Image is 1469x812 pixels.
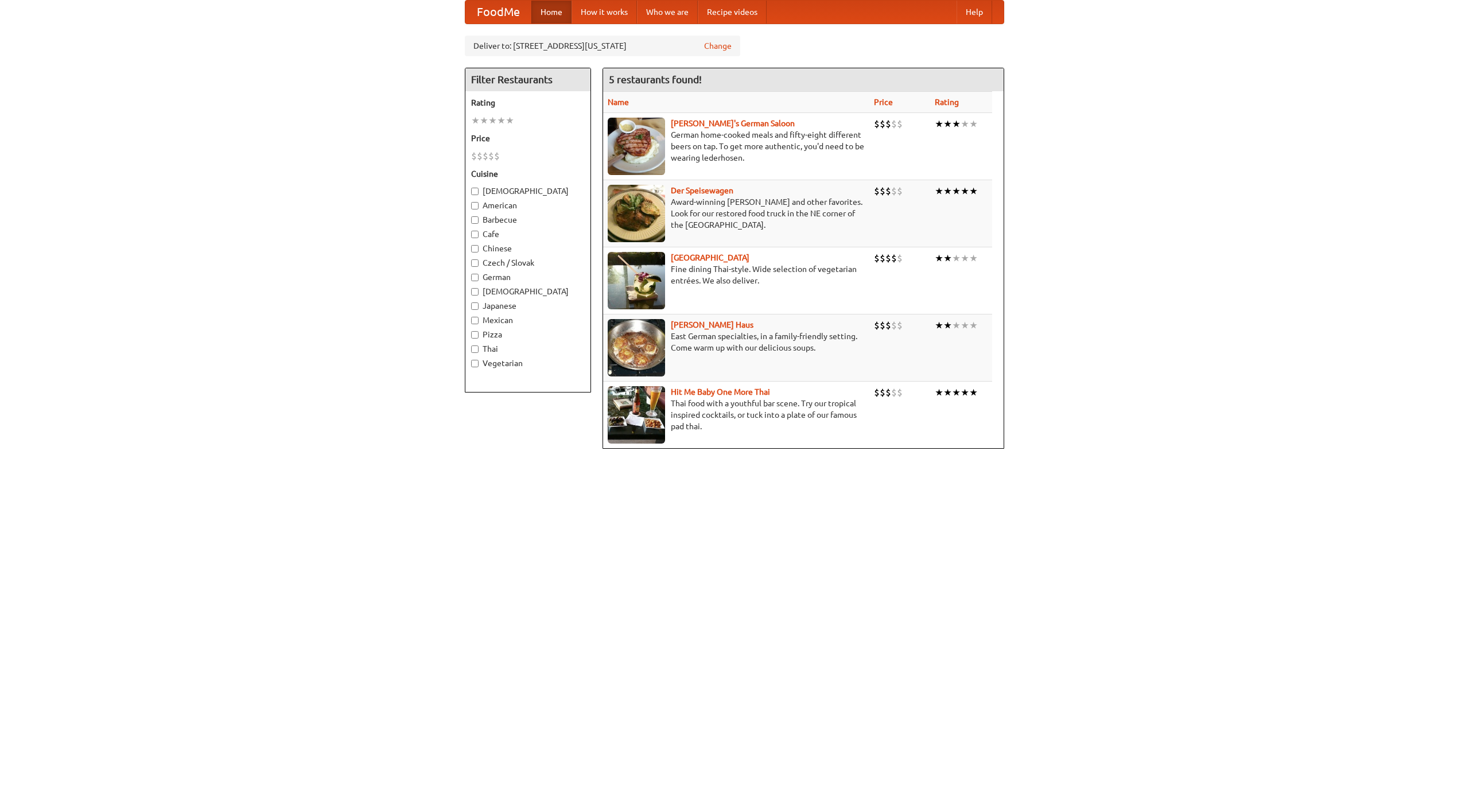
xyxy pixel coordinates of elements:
li: ★ [935,386,943,399]
label: Chinese [471,243,585,254]
li: ★ [969,386,978,399]
li: $ [885,118,891,130]
li: ★ [935,252,943,265]
li: ★ [969,185,978,197]
a: [PERSON_NAME] Haus [671,320,753,329]
h4: Filter Restaurants [465,68,590,91]
ng-pluralize: 5 restaurants found! [609,74,702,85]
li: ★ [952,185,961,197]
li: $ [874,118,880,130]
input: American [471,202,479,209]
li: $ [471,150,477,162]
a: Name [608,98,629,107]
label: [DEMOGRAPHIC_DATA] [471,185,585,197]
li: ★ [969,319,978,332]
input: [DEMOGRAPHIC_DATA] [471,188,479,195]
li: ★ [943,319,952,332]
li: ★ [943,185,952,197]
li: ★ [935,185,943,197]
li: ★ [961,185,969,197]
input: German [471,274,479,281]
input: Chinese [471,245,479,252]
label: Vegetarian [471,358,585,369]
li: ★ [961,319,969,332]
a: FoodMe [465,1,531,24]
li: ★ [969,118,978,130]
div: Deliver to: [STREET_ADDRESS][US_STATE] [465,36,740,56]
input: Czech / Slovak [471,259,479,267]
a: Der Speisewagen [671,186,733,195]
li: $ [880,118,885,130]
input: Japanese [471,302,479,310]
label: German [471,271,585,283]
li: $ [885,319,891,332]
li: ★ [961,252,969,265]
a: Who we are [637,1,698,24]
p: East German specialties, in a family-friendly setting. Come warm up with our delicious soups. [608,331,865,353]
img: kohlhaus.jpg [608,319,665,376]
li: $ [880,386,885,399]
input: Cafe [471,231,479,238]
h5: Rating [471,97,585,108]
h5: Cuisine [471,168,585,180]
p: Fine dining Thai-style. Wide selection of vegetarian entrées. We also deliver. [608,263,865,286]
li: $ [885,185,891,197]
a: Hit Me Baby One More Thai [671,387,770,397]
label: Japanese [471,300,585,312]
li: ★ [961,118,969,130]
input: Mexican [471,317,479,324]
a: [GEOGRAPHIC_DATA] [671,253,749,262]
label: [DEMOGRAPHIC_DATA] [471,286,585,297]
li: $ [891,118,897,130]
input: Thai [471,345,479,353]
li: $ [891,252,897,265]
li: ★ [471,114,480,127]
li: $ [897,319,903,332]
a: Price [874,98,893,107]
li: ★ [961,386,969,399]
li: $ [483,150,488,162]
li: $ [880,319,885,332]
li: ★ [952,319,961,332]
li: ★ [943,252,952,265]
li: $ [874,319,880,332]
input: Barbecue [471,216,479,224]
input: Vegetarian [471,360,479,367]
li: ★ [952,386,961,399]
li: ★ [952,252,961,265]
a: Change [704,40,732,52]
h5: Price [471,133,585,144]
li: $ [494,150,500,162]
li: ★ [506,114,514,127]
li: $ [885,386,891,399]
label: Cafe [471,228,585,240]
a: Home [531,1,572,24]
p: German home-cooked meals and fifty-eight different beers on tap. To get more authentic, you'd nee... [608,129,865,164]
li: $ [897,118,903,130]
li: ★ [497,114,506,127]
img: speisewagen.jpg [608,185,665,242]
li: $ [885,252,891,265]
li: $ [880,252,885,265]
label: Czech / Slovak [471,257,585,269]
a: Rating [935,98,959,107]
a: Help [957,1,992,24]
li: ★ [943,386,952,399]
a: Recipe videos [698,1,767,24]
li: ★ [488,114,497,127]
li: $ [891,386,897,399]
input: Pizza [471,331,479,339]
li: $ [477,150,483,162]
label: American [471,200,585,211]
li: ★ [952,118,961,130]
li: $ [891,185,897,197]
p: Thai food with a youthful bar scene. Try our tropical inspired cocktails, or tuck into a plate of... [608,398,865,432]
li: $ [897,185,903,197]
li: ★ [480,114,488,127]
li: ★ [943,118,952,130]
label: Barbecue [471,214,585,226]
li: ★ [969,252,978,265]
p: Award-winning [PERSON_NAME] and other favorites. Look for our restored food truck in the NE corne... [608,196,865,231]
